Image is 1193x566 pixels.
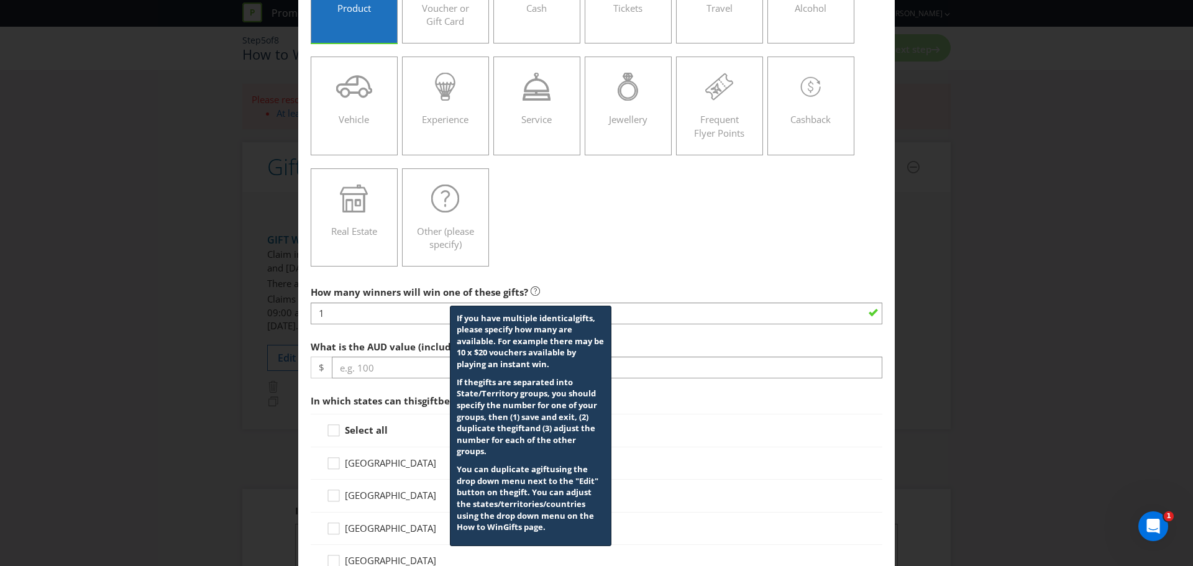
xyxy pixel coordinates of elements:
span: s page. [518,521,546,532]
span: gift [536,463,550,475]
span: can this [385,395,422,407]
span: [GEOGRAPHIC_DATA] [345,489,436,501]
input: e.g. 5 [311,303,882,324]
span: Vehicle [339,113,369,126]
span: [GEOGRAPHIC_DATA] [345,457,436,469]
span: be won? [438,395,477,407]
span: In which states [311,395,382,407]
span: Alcohol [795,2,826,14]
input: e.g. 100 [332,357,882,378]
span: If you have multiple identical [457,313,575,324]
span: . You can adjust the states/territories/countries using the drop down menu on the How to Win [457,486,594,532]
span: s, please specify how many are available. For example there may be 10 x $20 vouchers available by... [457,313,604,370]
span: Real Estate [331,225,377,237]
span: How many winners will win one of these gifts? [311,286,528,298]
span: What is the AUD value (including GST) of one of these gifts? [311,340,588,353]
span: Travel [706,2,733,14]
span: Voucher or Gift Card [422,2,469,27]
span: Cash [526,2,547,14]
span: [GEOGRAPHIC_DATA] [345,522,436,534]
span: gift [511,422,525,434]
span: You can duplicate a [457,463,536,475]
span: Cashback [790,113,831,126]
span: gift [422,395,438,407]
span: gift [575,313,589,324]
span: and (3) adjust the number for each of the other groups. [457,422,595,457]
span: Frequent Flyer Points [694,113,744,139]
span: Product [337,2,371,14]
span: Service [521,113,552,126]
iframe: Intercom live chat [1138,511,1168,541]
span: $ [311,357,332,378]
span: Tickets [613,2,642,14]
span: Gift [503,521,518,532]
span: Jewellery [609,113,647,126]
span: using the drop down menu next to the "Edit" button on the [457,463,598,498]
span: gift [514,486,528,498]
span: 1 [1164,511,1174,521]
span: If the [457,377,478,388]
span: Experience [422,113,469,126]
span: s are separated into State/Territory groups, you should specify the number for one of your groups... [457,377,597,434]
span: Other (please specify) [417,225,474,250]
strong: Select all [345,424,388,436]
span: gift [478,377,492,388]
